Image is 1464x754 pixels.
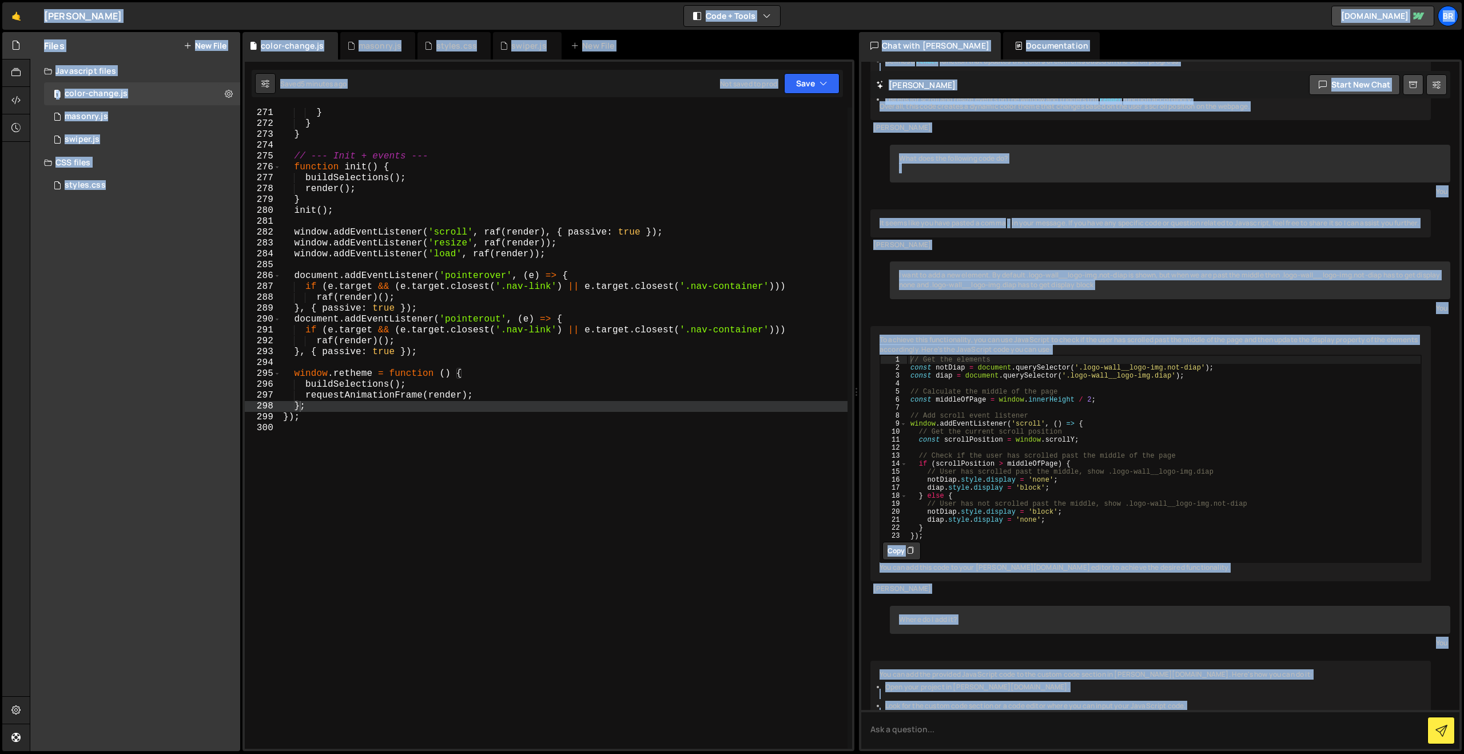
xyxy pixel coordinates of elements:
[245,118,281,129] div: 272
[881,524,907,532] div: 22
[245,238,281,249] div: 283
[881,420,907,428] div: 9
[30,59,240,82] div: Javascript files
[44,82,240,105] div: 16297/44719.js
[881,404,907,412] div: 7
[65,89,128,99] div: color-change.js
[245,325,281,336] div: 291
[511,40,546,51] div: swiper.js
[870,326,1431,581] div: To achieve this functionality, you can use JavaScript to check if the user has scrolled past the ...
[245,108,281,118] div: 271
[890,261,1450,299] div: I want to add a new element. By default .logo-wall__logo-img.not-diap is shown, but when we are p...
[890,606,1450,634] div: Where do I add it?
[881,372,907,380] div: 3
[873,584,1428,594] div: [PERSON_NAME]
[684,6,780,26] button: Code + Tools
[893,302,1447,314] div: You
[784,73,840,94] button: Save
[1099,96,1123,104] code: render
[881,468,907,476] div: 15
[893,637,1447,649] div: You
[54,90,61,100] span: 1
[245,271,281,281] div: 286
[245,260,281,271] div: 285
[881,356,907,364] div: 1
[890,145,1450,182] div: What does the following code do? ,
[882,542,921,560] button: Copy
[44,39,65,52] h2: Files
[245,336,281,347] div: 292
[44,174,240,197] div: 16297/44027.css
[65,112,108,122] div: masonry.js
[245,390,281,401] div: 297
[245,140,281,151] div: 274
[1309,74,1400,95] button: Start new chat
[245,368,281,379] div: 295
[1006,220,1012,228] code: ,
[881,364,907,372] div: 2
[720,79,777,89] div: Not saved to prod
[881,516,907,524] div: 21
[245,205,281,216] div: 280
[571,40,619,51] div: New File
[245,129,281,140] div: 273
[2,2,30,30] a: 🤙
[280,79,347,89] div: Saved
[881,412,907,420] div: 8
[245,195,281,205] div: 279
[881,444,907,452] div: 12
[881,460,907,468] div: 14
[893,185,1447,197] div: You
[261,40,324,51] div: color-change.js
[245,173,281,184] div: 277
[44,9,122,23] div: [PERSON_NAME]
[245,358,281,368] div: 294
[30,151,240,174] div: CSS files
[245,281,281,292] div: 287
[873,240,1428,250] div: [PERSON_NAME]
[1438,6,1458,26] a: Br
[881,436,907,444] div: 11
[245,379,281,390] div: 296
[436,40,478,51] div: styles.css
[359,40,402,51] div: masonry.js
[881,388,907,396] div: 5
[44,128,240,151] div: 16297/44014.js
[881,380,907,388] div: 4
[245,314,281,325] div: 290
[245,162,281,173] div: 276
[870,209,1431,237] div: It seems like you have pasted a comma in your message. If you have any specific code or question ...
[301,79,347,89] div: 5 minutes ago
[245,401,281,412] div: 298
[876,80,956,90] h2: [PERSON_NAME]
[245,292,281,303] div: 288
[881,484,907,492] div: 17
[885,682,1422,692] li: Open your project in [PERSON_NAME][DOMAIN_NAME].
[881,396,907,404] div: 6
[915,58,940,66] code: render
[245,347,281,358] div: 293
[245,184,281,195] div: 278
[245,423,281,434] div: 300
[245,151,281,162] div: 275
[881,508,907,516] div: 20
[1331,6,1434,26] a: [DOMAIN_NAME]
[245,227,281,238] div: 282
[873,123,1428,133] div: [PERSON_NAME]
[1003,32,1100,59] div: Documentation
[881,428,907,436] div: 10
[881,500,907,508] div: 19
[885,701,1422,711] li: Look for the custom code section or a code editor where you can input your JavaScript code.
[881,492,907,500] div: 18
[881,532,907,540] div: 23
[44,105,240,128] div: 16297/44199.js
[245,216,281,227] div: 281
[881,452,907,460] div: 13
[65,134,100,145] div: swiper.js
[245,412,281,423] div: 299
[245,303,281,314] div: 289
[65,180,106,191] div: styles.css
[885,95,1422,105] li: Listens for scroll and resize events on the window and triggers the function accordingly.
[245,249,281,260] div: 284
